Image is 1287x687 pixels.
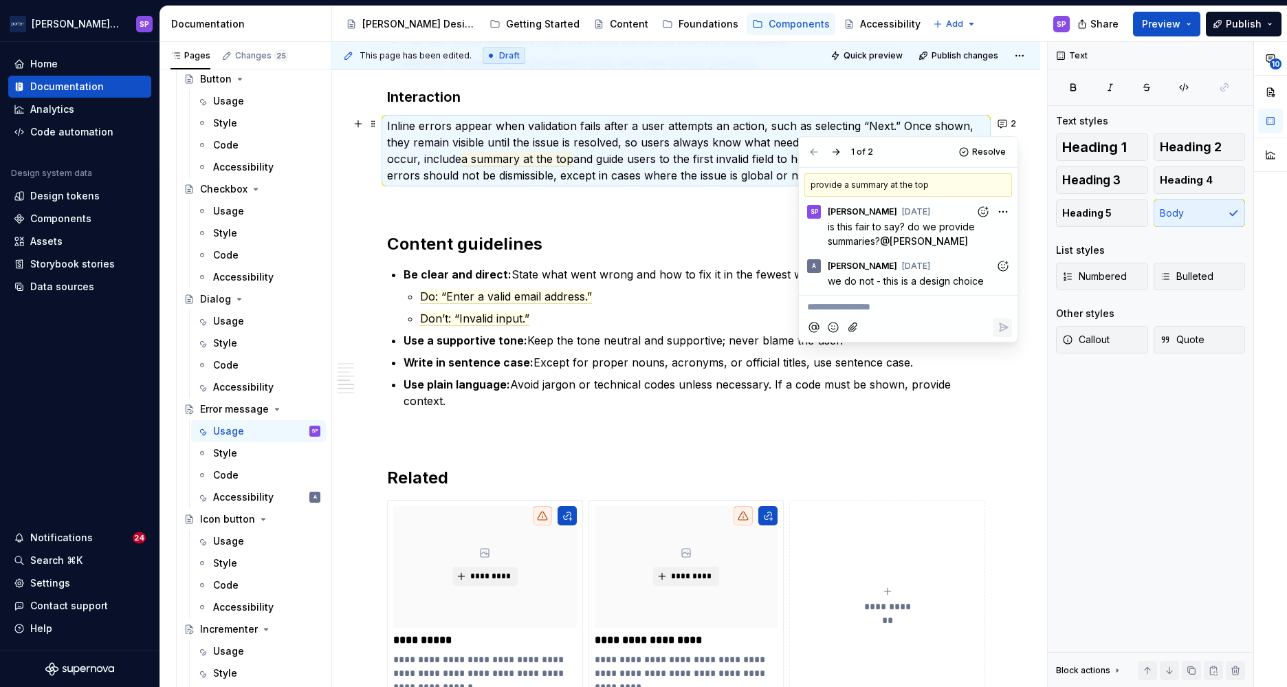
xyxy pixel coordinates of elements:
a: Style [191,662,326,684]
button: Heading 3 [1056,166,1148,194]
a: Documentation [8,76,151,98]
div: Assets [30,235,63,248]
div: [PERSON_NAME] Airlines [32,17,120,31]
button: Resolve [955,142,1012,162]
a: Style [191,222,326,244]
div: Notifications [30,531,93,545]
div: Page tree [340,10,926,38]
span: 2 [1011,118,1016,129]
div: provide a summary at the top [804,173,1012,197]
span: Heading 4 [1160,173,1213,187]
div: Settings [30,576,70,590]
div: Dialog [200,292,231,306]
a: Home [8,53,151,75]
div: Code [213,358,239,372]
div: Components [30,212,91,226]
div: Components [769,17,830,31]
p: State what went wrong and how to fix it in the fewest words possible. [404,266,985,283]
a: Usage [191,200,326,222]
div: Foundations [679,17,738,31]
a: Style [191,332,326,354]
a: Incrementer [178,618,326,640]
div: Help [30,622,52,635]
div: Block actions [1056,661,1123,680]
span: Quote [1160,333,1204,347]
div: Design tokens [30,189,100,203]
a: Style [191,442,326,464]
span: Add [946,19,963,30]
p: Except for proper nouns, acronyms, or official titles, use sentence case. [404,354,985,371]
button: Quick preview [826,46,909,65]
div: Usage [213,534,244,548]
a: Foundations [657,13,744,35]
a: Accessibility [838,13,926,35]
div: SP [811,206,818,217]
span: 10 [1270,58,1281,69]
span: Heading 5 [1062,206,1112,220]
button: Contact support [8,595,151,617]
h2: Related [387,467,985,489]
button: Preview [1133,12,1200,36]
a: Accessibility [191,266,326,288]
div: SP [1057,19,1066,30]
a: [PERSON_NAME] Design [340,13,481,35]
div: Usage [213,424,244,438]
div: Code automation [30,125,113,139]
span: is this fair to say? do we provide summaries? [828,221,978,247]
a: Components [747,13,835,35]
button: Heading 5 [1056,199,1148,227]
div: Text styles [1056,114,1108,128]
div: List styles [1056,243,1105,257]
div: Getting Started [506,17,580,31]
button: Reply [993,318,1012,337]
div: Code [213,578,239,592]
div: Style [213,226,237,240]
svg: Supernova Logo [45,662,114,676]
span: [PERSON_NAME] [828,261,897,272]
div: Code [213,468,239,482]
a: Data sources [8,276,151,298]
div: Contact support [30,599,108,613]
a: Getting Started [484,13,585,35]
button: Add [929,14,980,34]
a: Checkbox [178,178,326,200]
span: Draft [499,50,520,61]
span: Numbered [1062,270,1127,283]
div: Other styles [1056,307,1114,320]
div: Block actions [1056,665,1110,676]
a: Accessibility [191,156,326,178]
button: Help [8,618,151,640]
span: Don’t: “Invalid input.” [420,312,529,326]
div: A [313,490,317,504]
button: Notifications24 [8,527,151,549]
button: More [993,202,1012,221]
span: Share [1090,17,1119,31]
div: Style [213,446,237,460]
div: Analytics [30,102,74,116]
button: Callout [1056,326,1148,353]
div: [PERSON_NAME] Design [362,17,476,31]
div: Documentation [171,17,326,31]
strong: Be clear and direct: [404,268,511,281]
span: 24 [133,532,146,543]
a: Style [191,552,326,574]
a: Usage [191,530,326,552]
div: Pages [170,50,210,61]
a: Design tokens [8,185,151,207]
button: Heading 4 [1154,166,1246,194]
div: Style [213,116,237,130]
div: Code [213,248,239,262]
div: Code [213,138,239,152]
a: Accessibility [191,376,326,398]
a: Assets [8,230,151,252]
span: [PERSON_NAME] [890,235,968,247]
a: Code [191,354,326,376]
div: Usage [213,94,244,108]
div: Checkbox [200,182,247,196]
div: Usage [213,204,244,218]
span: This page has been edited. [360,50,472,61]
button: Mention someone [804,318,823,337]
div: Composer editor [804,296,1012,314]
p: Avoid jargon or technical codes unless necessary. If a code must be shown, provide context. [404,376,985,409]
a: Settings [8,572,151,594]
